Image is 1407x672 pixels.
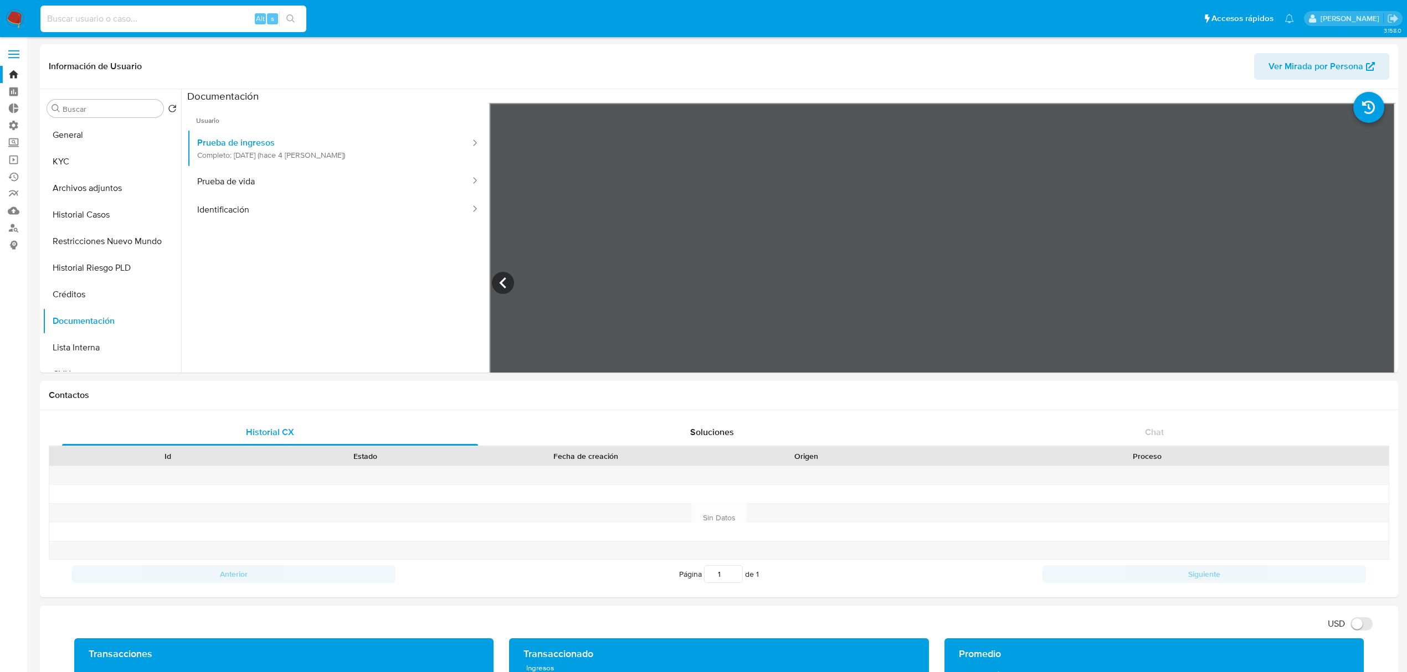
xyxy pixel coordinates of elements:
button: Siguiente [1043,565,1366,583]
span: Alt [256,13,265,24]
a: Salir [1387,13,1399,24]
span: s [271,13,274,24]
span: Soluciones [690,426,734,438]
button: Archivos adjuntos [43,175,181,201]
input: Buscar usuario o caso... [40,12,306,26]
button: search-icon [279,11,302,27]
button: Volver al orden por defecto [168,104,177,116]
button: Anterior [72,565,396,583]
a: Notificaciones [1285,14,1294,23]
h1: Información de Usuario [49,61,142,72]
input: Buscar [63,104,159,114]
span: Ver Mirada por Persona [1269,53,1363,80]
div: Estado [274,451,456,462]
span: 1 [756,568,759,580]
button: General [43,122,181,148]
button: Ver Mirada por Persona [1254,53,1389,80]
button: Restricciones Nuevo Mundo [43,228,181,255]
button: Lista Interna [43,334,181,361]
p: ludmila.lanatti@mercadolibre.com [1321,13,1383,24]
div: Proceso [913,451,1381,462]
h1: Contactos [49,390,1389,401]
span: Página de [679,565,759,583]
button: KYC [43,148,181,175]
button: Créditos [43,281,181,308]
button: Buscar [52,104,60,113]
span: Chat [1145,426,1164,438]
div: Origen [715,451,897,462]
div: Fecha de creación [472,451,700,462]
button: Historial Casos [43,201,181,228]
button: Historial Riesgo PLD [43,255,181,281]
span: Accesos rápidos [1211,13,1274,24]
button: CVU [43,361,181,387]
span: Historial CX [246,426,294,438]
div: Id [76,451,259,462]
button: Documentación [43,308,181,334]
